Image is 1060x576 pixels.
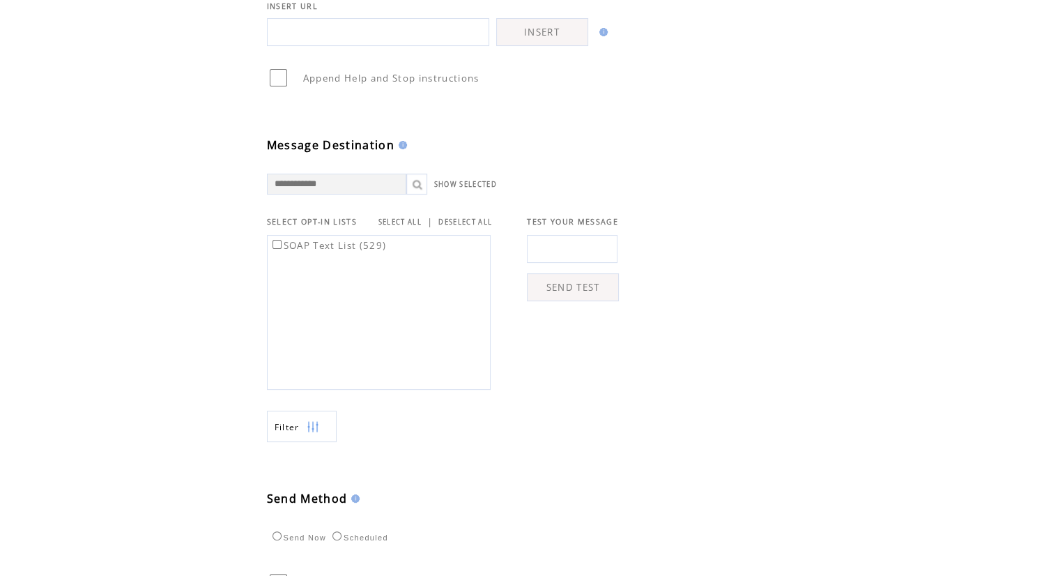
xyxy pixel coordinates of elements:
input: SOAP Text List (529) [272,240,282,249]
img: filters.png [307,411,319,443]
span: Show filters [275,421,300,433]
span: Send Method [267,491,348,506]
a: SELECT ALL [378,218,422,227]
a: SEND TEST [527,273,619,301]
a: SHOW SELECTED [434,180,497,189]
a: Filter [267,411,337,442]
span: INSERT URL [267,1,318,11]
span: Append Help and Stop instructions [303,72,479,84]
span: | [427,215,433,228]
input: Send Now [272,531,282,540]
img: help.gif [595,28,608,36]
label: Send Now [269,533,326,542]
span: TEST YOUR MESSAGE [527,217,618,227]
a: DESELECT ALL [438,218,492,227]
span: SELECT OPT-IN LISTS [267,217,357,227]
label: SOAP Text List (529) [270,239,387,252]
img: help.gif [347,494,360,503]
label: Scheduled [329,533,388,542]
span: Message Destination [267,137,394,153]
a: INSERT [496,18,588,46]
img: help.gif [394,141,407,149]
input: Scheduled [332,531,341,540]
